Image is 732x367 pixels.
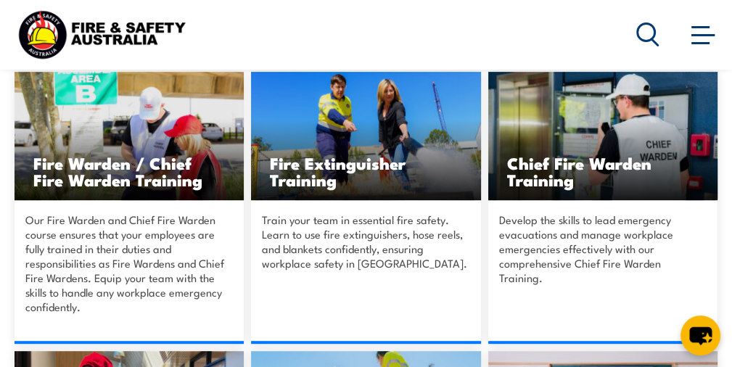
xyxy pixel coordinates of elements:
p: Develop the skills to lead emergency evacuations and manage workplace emergencies effectively wit... [499,213,707,314]
a: Fire Warden / Chief Fire Warden Training [15,72,244,200]
h3: Chief Fire Warden Training [507,154,699,188]
h3: Fire Extinguisher Training [270,154,461,188]
p: Our Fire Warden and Chief Fire Warden course ensures that your employees are fully trained in the... [25,213,233,314]
h3: Fire Warden / Chief Fire Warden Training [33,154,225,188]
img: Chief Fire Warden Training [488,72,717,200]
img: Fire Warden and Chief Fire Warden Training [15,72,244,200]
img: Fire Extinguisher Training [251,72,480,200]
p: Train your team in essential fire safety. Learn to use fire extinguishers, hose reels, and blanke... [262,213,469,314]
button: chat-button [680,316,720,355]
